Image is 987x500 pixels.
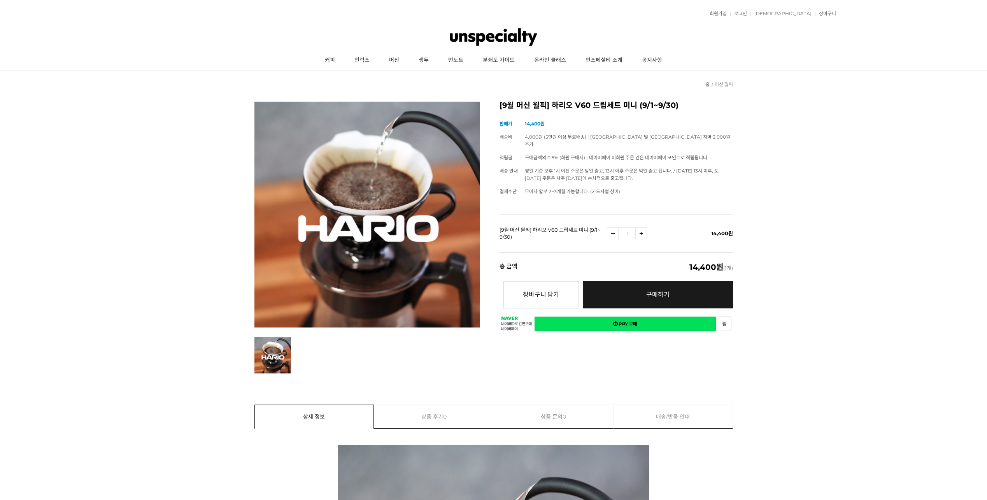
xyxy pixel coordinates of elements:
a: 홈 [705,81,710,87]
a: 언럭스 [345,51,379,70]
a: 회원가입 [706,11,727,16]
a: 장바구니 [815,11,836,16]
span: 판매가 [500,121,512,127]
a: 분쇄도 가이드 [473,51,524,70]
a: 머신 [379,51,409,70]
span: 배송비 [500,134,512,140]
em: 14,400원 [689,262,723,272]
span: 4,000원 (5만원 이상 무료배송) | [GEOGRAPHIC_DATA] 및 [GEOGRAPHIC_DATA] 지역 3,000원 추가 [525,134,730,147]
span: 배송 안내 [500,168,518,174]
button: 장바구니 담기 [503,281,579,308]
span: 평일 기준 오후 1시 이전 주문은 당일 출고, 13시 이후 주문은 익일 출고 됩니다. / [DATE] 13시 이후, 토, [DATE] 주문은 차주 [DATE]에 순차적으로 출... [525,168,720,181]
a: 배송/반품 안내 [614,405,733,428]
span: 14,400원 [711,230,733,236]
a: 공지사항 [632,51,672,70]
a: 구매하기 [583,281,733,308]
span: 0 [563,405,566,428]
a: 커피 [315,51,345,70]
a: 로그인 [730,11,747,16]
a: 수량증가 [635,227,647,239]
a: 온라인 클래스 [524,51,576,70]
td: [9월 머신 월픽] 하리오 V60 드립세트 미니 (9/1~9/30) [500,214,607,252]
a: 상세 정보 [255,405,374,428]
a: 상품 후기0 [374,405,494,428]
span: 구매금액의 0.5% (회원 구매시) | 네이버페이 비회원 주문 건은 네이버페이 포인트로 적립됩니다. [525,155,708,160]
span: 무이자 할부 2~3개월 가능합니다. (카드사별 상이) [525,188,620,194]
a: [DEMOGRAPHIC_DATA] [750,11,812,16]
a: 언노트 [438,51,473,70]
a: 생두 [409,51,438,70]
span: 결제수단 [500,188,517,194]
a: 언스페셜티 소개 [576,51,632,70]
span: 구매하기 [646,291,670,298]
a: 상품 문의0 [494,405,614,428]
span: 0 [443,405,447,428]
strong: 14,400원 [525,121,545,127]
img: 언스페셜티 몰 [450,25,537,49]
img: 9월 머신 월픽 하리오 V60 드립세트 미니 [254,102,480,327]
a: 새창 [717,317,731,331]
h2: [9월 머신 월픽] 하리오 V60 드립세트 미니 (9/1~9/30) [500,102,733,109]
span: (1개) [689,263,733,271]
a: 수량감소 [607,227,619,239]
a: 새창 [535,317,716,331]
a: 머신 월픽 [715,81,733,87]
span: 적립금 [500,155,512,160]
strong: 총 금액 [500,263,517,271]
